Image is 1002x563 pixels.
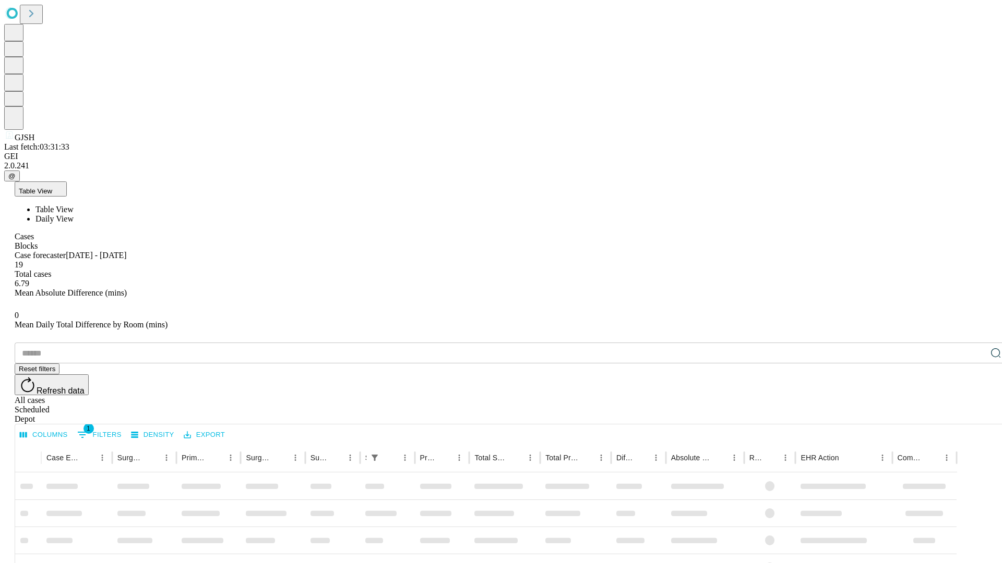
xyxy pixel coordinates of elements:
button: Sort [80,450,95,465]
button: Sort [383,450,398,465]
button: Menu [778,450,793,465]
div: Predicted In Room Duration [420,454,437,462]
div: 1 active filter [367,450,382,465]
span: Mean Absolute Difference (mins) [15,288,127,297]
span: 19 [15,260,23,269]
div: Absolute Difference [671,454,711,462]
span: Table View [35,205,74,214]
div: Primary Service [182,454,208,462]
button: Sort [508,450,523,465]
button: Reset filters [15,363,59,374]
button: Menu [95,450,110,465]
div: Total Scheduled Duration [474,454,507,462]
button: Show filters [367,450,382,465]
button: Sort [209,450,223,465]
button: Menu [875,450,890,465]
button: Menu [649,450,663,465]
span: 0 [15,311,19,320]
div: Difference [616,454,633,462]
span: 6.79 [15,279,29,288]
button: Sort [764,450,778,465]
div: Surgery Date [311,454,327,462]
button: Density [128,427,177,443]
button: Menu [288,450,303,465]
button: Menu [727,450,742,465]
button: Menu [523,450,538,465]
span: Mean Daily Total Difference by Room (mins) [15,320,168,329]
button: Show filters [75,426,124,443]
span: Table View [19,187,52,195]
span: GJSH [15,133,34,142]
button: Table View [15,181,67,197]
button: Sort [840,450,855,465]
button: Export [181,427,228,443]
span: Reset filters [19,365,55,373]
span: [DATE] - [DATE] [66,251,126,260]
span: Last fetch: 03:31:33 [4,142,69,151]
span: Daily View [35,214,74,223]
button: Refresh data [15,374,89,395]
button: Select columns [17,427,70,443]
div: 2.0.241 [4,161,998,170]
span: Case forecaster [15,251,66,260]
div: Resolved in EHR [749,454,763,462]
div: Surgery Name [246,454,272,462]
button: Menu [939,450,954,465]
div: Scheduled In Room Duration [365,454,366,462]
div: GEI [4,152,998,161]
button: Sort [145,450,159,465]
button: Menu [223,450,238,465]
div: Comments [898,454,924,462]
button: Sort [712,450,727,465]
button: Sort [579,450,594,465]
span: 1 [83,423,94,434]
button: @ [4,170,20,181]
span: Refresh data [37,386,85,395]
span: @ [8,172,16,180]
div: EHR Action [801,454,839,462]
button: Menu [159,450,174,465]
button: Sort [273,450,288,465]
div: Total Predicted Duration [545,454,578,462]
span: Total cases [15,270,51,278]
button: Sort [437,450,452,465]
button: Sort [634,450,649,465]
button: Menu [594,450,609,465]
div: Case Epic Id [46,454,79,462]
button: Menu [398,450,412,465]
button: Sort [925,450,939,465]
button: Menu [452,450,467,465]
button: Menu [343,450,357,465]
div: Surgeon Name [117,454,144,462]
button: Sort [328,450,343,465]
